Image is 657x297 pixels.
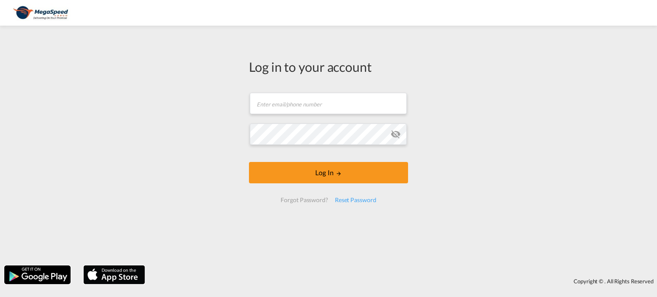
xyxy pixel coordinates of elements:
div: Copyright © . All Rights Reserved [149,274,657,288]
button: LOGIN [249,162,408,183]
img: google.png [3,265,71,285]
img: apple.png [83,265,146,285]
div: Log in to your account [249,58,408,76]
input: Enter email/phone number [250,93,407,114]
img: ad002ba0aea611eda5429768204679d3.JPG [13,3,71,23]
md-icon: icon-eye-off [391,129,401,139]
div: Reset Password [331,192,380,208]
div: Forgot Password? [277,192,331,208]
